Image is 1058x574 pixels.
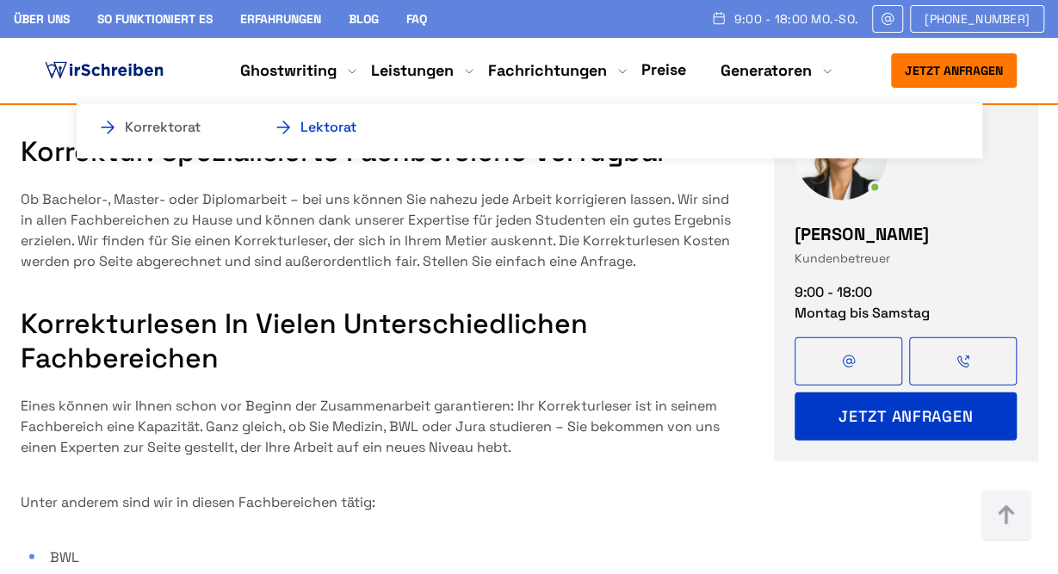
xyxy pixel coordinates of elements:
[240,60,337,81] a: Ghostwriting
[711,11,727,25] img: Schedule
[795,303,1017,324] div: Montag bis Samstag
[21,306,739,375] h3: Korrekturlesen in vielen unterschiedlichen Fachbereichen
[14,11,70,27] a: Über uns
[910,5,1044,33] a: [PHONE_NUMBER]
[795,282,1017,303] div: 9:00 - 18:00
[795,392,1017,441] button: Jetzt anfragen
[349,11,379,27] a: Blog
[240,11,321,27] a: Erfahrungen
[981,490,1032,541] img: button top
[406,11,427,27] a: FAQ
[97,117,269,138] a: Korrektorat
[925,12,1030,26] span: [PHONE_NUMBER]
[21,492,739,513] p: Unter anderem sind wir in diesen Fachbereichen tätig:
[488,60,607,81] a: Fachrichtungen
[891,53,1017,88] button: Jetzt anfragen
[41,58,167,83] img: logo ghostwriter-österreich
[733,12,858,26] span: 9:00 - 18:00 Mo.-So.
[21,189,739,272] p: Ob Bachelor-, Master- oder Diplomarbeit – bei uns können Sie nahezu jede Arbeit korrigieren lasse...
[641,59,686,79] a: Preise
[273,117,445,138] a: Lektorat
[880,12,895,26] img: Email
[795,220,929,248] div: [PERSON_NAME]
[50,548,79,566] a: BWL
[21,396,739,458] p: Eines können wir Ihnen schon vor Beginn der Zusammenarbeit garantieren: Ihr Korrekturleser ist in...
[21,134,739,169] h2: Korrektur: Spezialisierte Fachbereiche verfügbar
[721,60,812,81] a: Generatoren
[97,11,213,27] a: So funktioniert es
[371,60,454,81] a: Leistungen
[795,248,929,268] div: Kundenbetreuer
